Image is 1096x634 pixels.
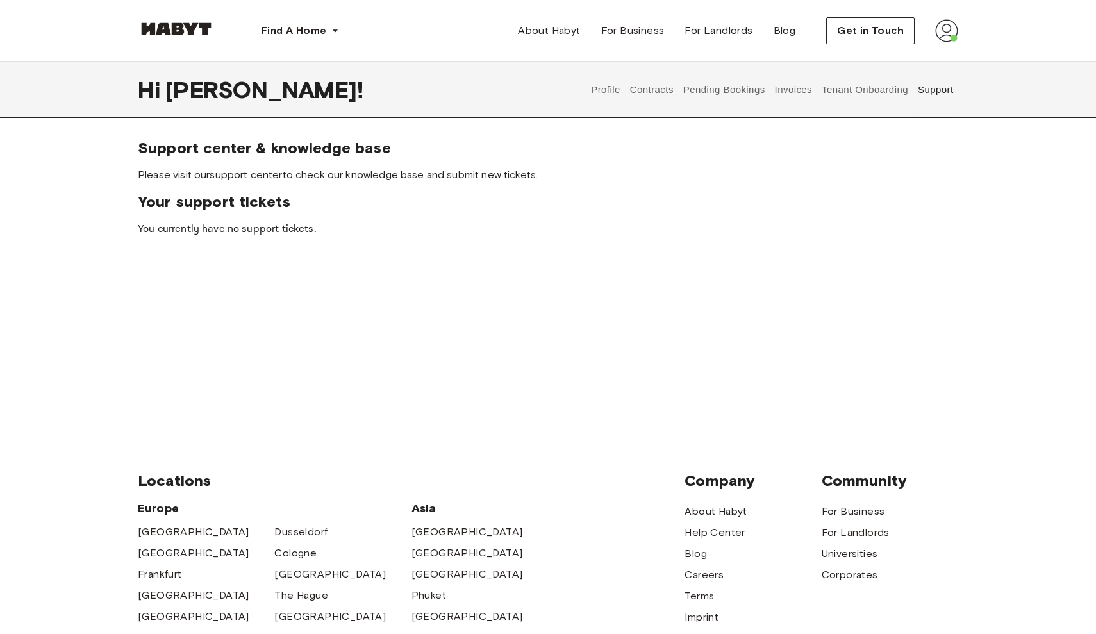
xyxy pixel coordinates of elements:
button: Get in Touch [826,17,915,44]
a: [GEOGRAPHIC_DATA] [138,546,249,561]
span: Europe [138,501,411,516]
a: Terms [685,588,714,604]
a: support center [210,169,282,181]
span: Your support tickets [138,192,958,212]
span: For Landlords [685,23,752,38]
button: Support [916,62,955,118]
a: [GEOGRAPHIC_DATA] [411,524,523,540]
button: Tenant Onboarding [820,62,910,118]
a: Imprint [685,610,718,625]
p: You currently have no support tickets. [138,222,958,237]
img: Habyt [138,22,215,35]
span: About Habyt [518,23,580,38]
a: Careers [685,567,724,583]
a: [GEOGRAPHIC_DATA] [138,609,249,624]
span: Blog [774,23,796,38]
a: [GEOGRAPHIC_DATA] [411,609,523,624]
span: Get in Touch [837,23,904,38]
button: Contracts [628,62,675,118]
a: [GEOGRAPHIC_DATA] [411,567,523,582]
button: Pending Bookings [681,62,767,118]
button: Find A Home [251,18,349,44]
div: user profile tabs [586,62,958,118]
a: About Habyt [685,504,747,519]
a: Universities [822,546,878,562]
a: [GEOGRAPHIC_DATA] [274,567,386,582]
span: Hi [138,76,165,103]
a: For Business [822,504,885,519]
a: Dusseldorf [274,524,328,540]
a: Blog [685,546,707,562]
a: For Landlords [822,525,890,540]
a: Corporates [822,567,878,583]
a: Frankfurt [138,567,182,582]
span: Community [822,471,958,490]
a: Blog [763,18,806,44]
span: Company [685,471,821,490]
a: About Habyt [508,18,590,44]
a: [GEOGRAPHIC_DATA] [138,588,249,603]
span: [PERSON_NAME] ! [165,76,363,103]
span: Asia [411,501,548,516]
span: Locations [138,471,685,490]
a: For Business [591,18,675,44]
a: [GEOGRAPHIC_DATA] [138,524,249,540]
span: Please visit our to check our knowledge base and submit new tickets. [138,168,958,182]
button: Invoices [773,62,813,118]
a: [GEOGRAPHIC_DATA] [274,609,386,624]
a: Help Center [685,525,745,540]
a: The Hague [274,588,328,603]
a: For Landlords [674,18,763,44]
a: Cologne [274,546,317,561]
span: Support center & knowledge base [138,138,958,158]
img: avatar [935,19,958,42]
span: For Business [601,23,665,38]
span: Find A Home [261,23,326,38]
a: Phuket [411,588,446,603]
button: Profile [590,62,622,118]
a: [GEOGRAPHIC_DATA] [411,546,523,561]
